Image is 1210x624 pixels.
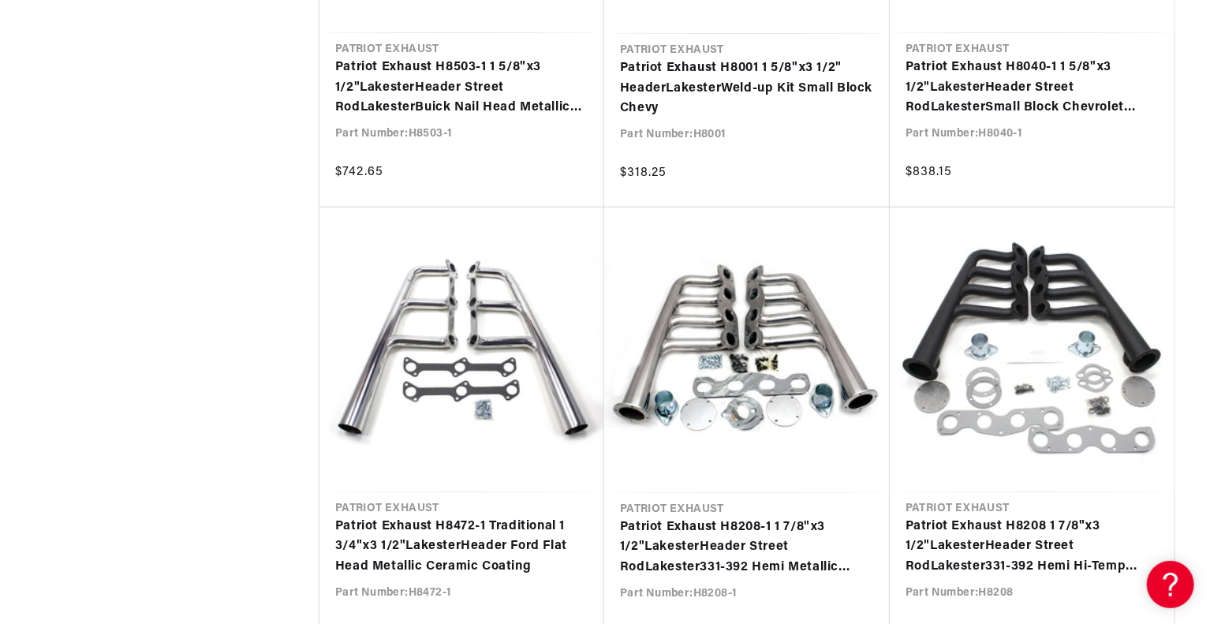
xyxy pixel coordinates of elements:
[335,58,588,118] a: Patriot Exhaust H8503-1 1 5/8"x3 1/2"LakesterHeader Street RodLakesterBuick Nail Head Metallic Ce...
[620,518,874,578] a: Patriot Exhaust H8208-1 1 7/8"x3 1/2"LakesterHeader Street RodLakester331-392 Hemi Metallic Ceram...
[620,58,874,119] a: Patriot Exhaust H8001 1 5/8"x3 1/2" HeaderLakesterWeld-up Kit Small Block Chevy
[335,517,588,577] a: Patriot Exhaust H8472-1 Traditional 1 3/4"x3 1/2"LakesterHeader Ford Flat Head Metallic Ceramic C...
[906,517,1159,577] a: Patriot Exhaust H8208 1 7/8"x3 1/2"LakesterHeader Street RodLakester331-392 Hemi Hi-Temp Black Co...
[906,58,1159,118] a: Patriot Exhaust H8040-1 1 5/8"x3 1/2"LakesterHeader Street RodLakesterSmall Block Chevrolet Metal...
